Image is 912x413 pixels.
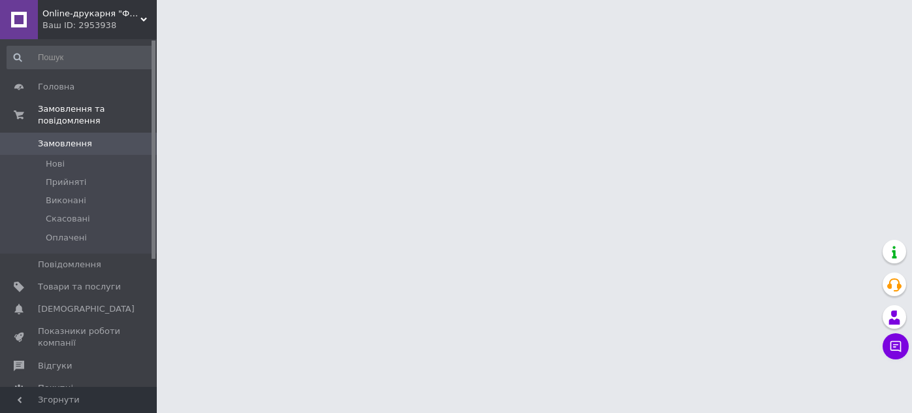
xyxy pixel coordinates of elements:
[38,325,121,349] span: Показники роботи компанії
[38,303,135,315] span: [DEMOGRAPHIC_DATA]
[46,213,90,225] span: Скасовані
[46,232,87,244] span: Оплачені
[38,382,73,394] span: Покупці
[46,158,65,170] span: Нові
[38,281,121,293] span: Товари та послуги
[7,46,154,69] input: Пошук
[38,103,157,127] span: Замовлення та повідомлення
[46,195,86,206] span: Виконані
[38,138,92,150] span: Замовлення
[38,81,74,93] span: Головна
[42,20,157,31] div: Ваш ID: 2953938
[883,333,909,359] button: Чат з покупцем
[38,259,101,271] span: Повідомлення
[42,8,140,20] span: Online-друкарня "Формат плюс". ФОП Короткевич С.О.
[46,176,86,188] span: Прийняті
[38,360,72,372] span: Відгуки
